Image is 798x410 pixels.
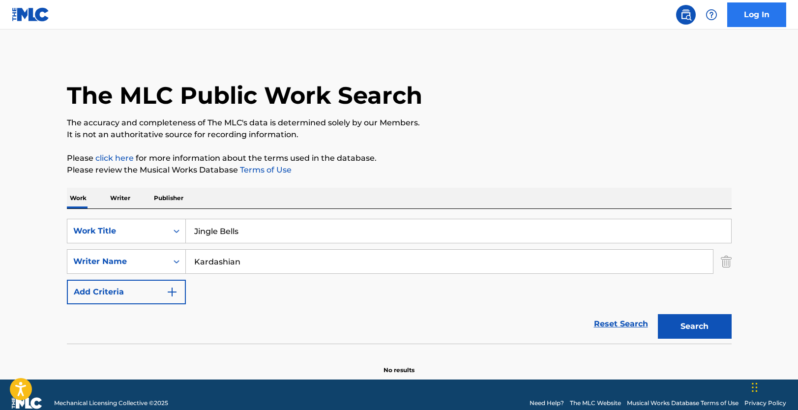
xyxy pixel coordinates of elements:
div: Help [702,5,721,25]
p: Please for more information about the terms used in the database. [67,152,732,164]
p: Work [67,188,89,208]
a: click here [95,153,134,163]
h1: The MLC Public Work Search [67,81,422,110]
button: Add Criteria [67,280,186,304]
p: The accuracy and completeness of The MLC's data is determined solely by our Members. [67,117,732,129]
p: Writer [107,188,133,208]
iframe: Chat Widget [749,363,798,410]
button: Search [658,314,732,339]
p: Please review the Musical Works Database [67,164,732,176]
a: Log In [727,2,786,27]
img: 9d2ae6d4665cec9f34b9.svg [166,286,178,298]
div: Work Title [73,225,162,237]
a: The MLC Website [570,399,621,408]
span: Mechanical Licensing Collective © 2025 [54,399,168,408]
div: Drag [752,373,758,402]
p: It is not an authoritative source for recording information. [67,129,732,141]
a: Musical Works Database Terms of Use [627,399,739,408]
a: Need Help? [530,399,564,408]
form: Search Form [67,219,732,344]
div: Writer Name [73,256,162,267]
a: Terms of Use [238,165,292,175]
img: logo [12,397,42,409]
img: Delete Criterion [721,249,732,274]
a: Privacy Policy [744,399,786,408]
a: Public Search [676,5,696,25]
a: Reset Search [589,313,653,335]
p: Publisher [151,188,186,208]
img: MLC Logo [12,7,50,22]
p: No results [384,354,414,375]
img: help [706,9,717,21]
img: search [680,9,692,21]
